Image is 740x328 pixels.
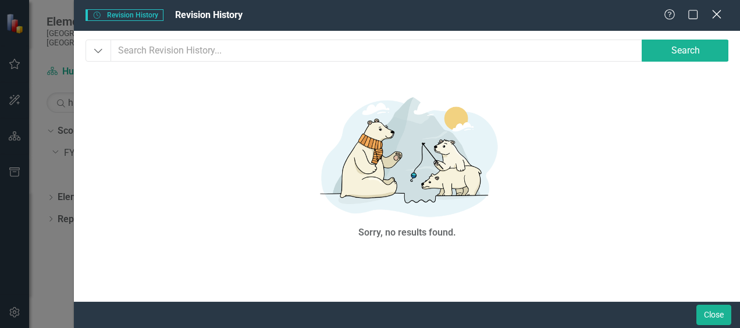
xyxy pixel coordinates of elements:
button: Search [642,40,729,62]
button: Close [696,305,731,325]
input: Search Revision History... [111,40,643,62]
span: Revision History [86,9,163,21]
div: Sorry, no results found. [358,226,456,240]
span: Revision History [175,9,243,20]
img: No results found [233,88,582,224]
